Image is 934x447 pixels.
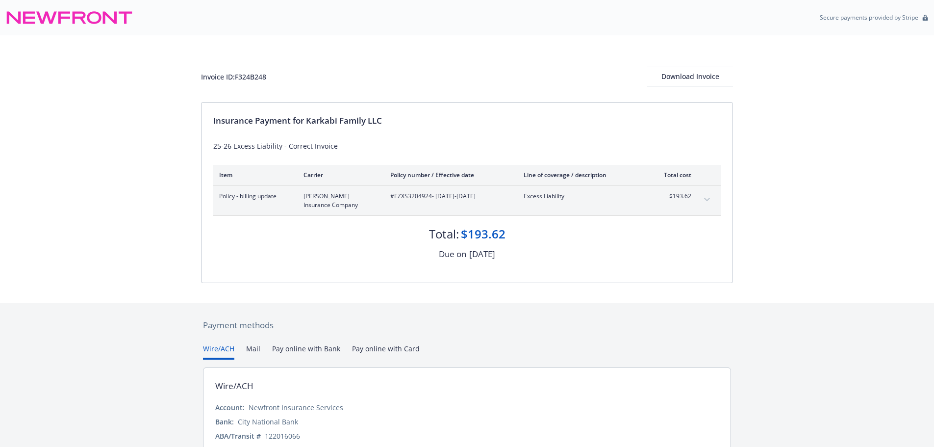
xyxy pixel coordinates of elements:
[699,192,715,208] button: expand content
[215,402,245,413] div: Account:
[820,13,918,22] p: Secure payments provided by Stripe
[524,192,639,201] span: Excess Liability
[249,402,343,413] div: Newfront Insurance Services
[439,248,466,261] div: Due on
[303,192,375,210] span: [PERSON_NAME] Insurance Company
[201,72,266,82] div: Invoice ID: F324B248
[203,319,731,332] div: Payment methods
[390,171,508,179] div: Policy number / Effective date
[272,343,340,360] button: Pay online with Bank
[215,380,253,393] div: Wire/ACH
[647,67,733,86] button: Download Invoice
[469,248,495,261] div: [DATE]
[352,343,420,360] button: Pay online with Card
[303,171,375,179] div: Carrier
[390,192,508,201] span: #EZXS3204924 - [DATE]-[DATE]
[219,192,288,201] span: Policy - billing update
[461,226,505,242] div: $193.62
[213,186,721,215] div: Policy - billing update[PERSON_NAME] Insurance Company#EZXS3204924- [DATE]-[DATE]Excess Liability...
[246,343,260,360] button: Mail
[655,171,691,179] div: Total cost
[655,192,691,201] span: $193.62
[265,431,300,441] div: 122016066
[215,417,234,427] div: Bank:
[213,114,721,127] div: Insurance Payment for Karkabi Family LLC
[429,226,459,242] div: Total:
[213,141,721,151] div: 25-26 Excess Liability - Correct Invoice
[219,171,288,179] div: Item
[238,417,298,427] div: City National Bank
[215,431,261,441] div: ABA/Transit #
[524,171,639,179] div: Line of coverage / description
[203,343,234,360] button: Wire/ACH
